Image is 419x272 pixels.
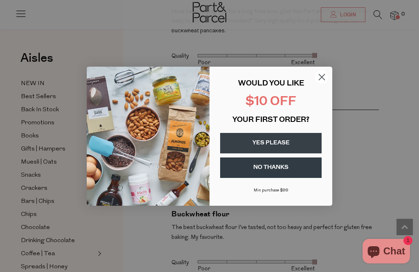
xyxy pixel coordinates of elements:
[238,80,304,88] span: WOULD YOU LIKE
[220,133,322,153] button: YES PLEASE
[315,70,329,84] button: Close dialog
[232,117,309,124] span: YOUR FIRST ORDER?
[246,96,296,108] span: $10 OFF
[220,157,322,178] button: NO THANKS
[360,239,412,265] inbox-online-store-chat: Shopify online store chat
[87,67,209,206] img: 43fba0fb-7538-40bc-babb-ffb1a4d097bc.jpeg
[254,188,288,193] span: Min purchase $99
